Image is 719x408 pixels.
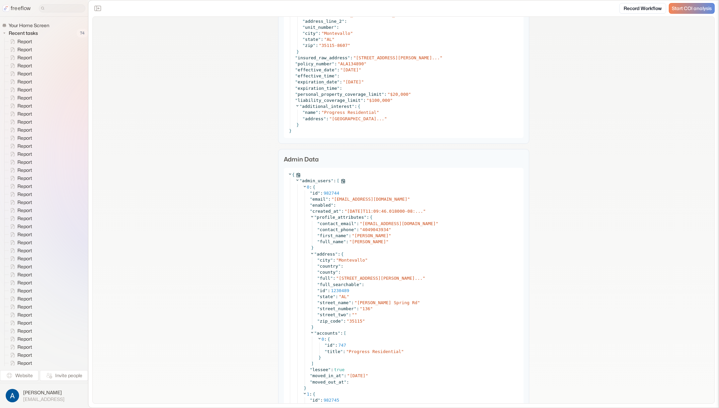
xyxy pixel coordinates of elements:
[317,252,335,257] span: address
[16,94,34,101] span: Report
[295,92,298,97] span: "
[295,73,298,78] span: "
[5,190,35,198] a: Report
[359,282,362,287] span: "
[312,191,318,196] span: id
[2,22,52,29] a: Your Home Screen
[16,263,34,270] span: Report
[16,103,34,109] span: Report
[363,221,436,226] span: [EMAIL_ADDRESS][DOMAIN_NAME]
[312,209,338,214] span: created_at
[310,197,313,202] span: "
[334,197,407,202] span: [EMAIL_ADDRESS][DOMAIN_NAME]
[5,255,35,263] a: Report
[354,221,356,226] span: "
[16,119,34,125] span: Report
[320,191,323,196] span: :
[4,387,84,404] button: [PERSON_NAME][EMAIL_ADDRESS]
[330,258,333,263] span: "
[317,215,364,220] span: profile_attributes
[5,198,35,206] a: Report
[390,98,393,103] span: "
[367,98,369,103] span: "
[298,73,334,78] span: effective_time
[298,61,332,66] span: policy_number
[321,37,323,42] span: :
[311,245,314,250] span: }
[325,197,328,202] span: "
[334,73,337,78] span: "
[5,351,35,359] a: Report
[328,197,331,202] span: :
[316,43,318,48] span: :
[305,43,313,48] span: zip
[5,343,35,351] a: Report
[5,102,35,110] a: Report
[16,207,34,214] span: Report
[324,31,350,36] span: Montevallo
[5,335,35,343] a: Report
[5,70,35,78] a: Report
[2,29,41,37] button: Recent tasks
[320,227,354,232] span: contact_phone
[350,31,353,36] span: "
[295,79,298,84] span: "
[23,396,65,402] span: [EMAIL_ADDRESS]
[384,92,387,97] span: :
[3,4,31,12] a: freeflow
[318,31,321,36] span: :
[300,178,302,183] span: "
[364,215,367,220] span: "
[16,135,34,141] span: Report
[314,215,317,220] span: "
[92,3,103,14] button: Close the sidebar
[305,19,342,24] span: address_line_2
[333,276,335,281] span: :
[16,231,34,238] span: Report
[5,263,35,271] a: Report
[340,79,342,84] span: :
[5,38,35,46] a: Report
[298,55,347,60] span: insured_raw_address
[16,223,34,230] span: Report
[298,86,337,91] span: expiration_time
[5,214,35,222] a: Report
[16,151,34,157] span: Report
[5,166,35,174] a: Report
[5,230,35,239] a: Report
[386,239,389,244] span: "
[317,288,320,293] span: "
[314,252,317,257] span: "
[333,258,335,263] span: :
[343,79,345,84] span: "
[321,110,324,115] span: "
[330,276,333,281] span: "
[289,128,292,133] span: }
[300,104,302,109] span: "
[672,6,712,11] span: Start COI analysis
[309,184,312,190] span: :
[339,209,341,214] span: "
[336,25,339,30] span: :
[318,191,320,196] span: "
[356,55,440,60] span: [STREET_ADDRESS][PERSON_NAME]...
[365,258,368,263] span: "
[389,227,391,232] span: "
[295,86,298,91] span: "
[16,312,34,318] span: Report
[5,279,35,287] a: Report
[337,178,339,184] span: [
[336,258,339,263] span: "
[16,215,34,222] span: Report
[11,4,31,12] p: freeflow
[669,3,715,14] a: Start COI analysis
[407,197,410,202] span: "
[331,178,333,183] span: "
[312,197,325,202] span: email
[346,239,349,244] span: :
[5,327,35,335] a: Report
[340,61,364,66] span: ALA134890
[5,174,35,182] a: Report
[317,221,320,226] span: "
[326,116,329,121] span: :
